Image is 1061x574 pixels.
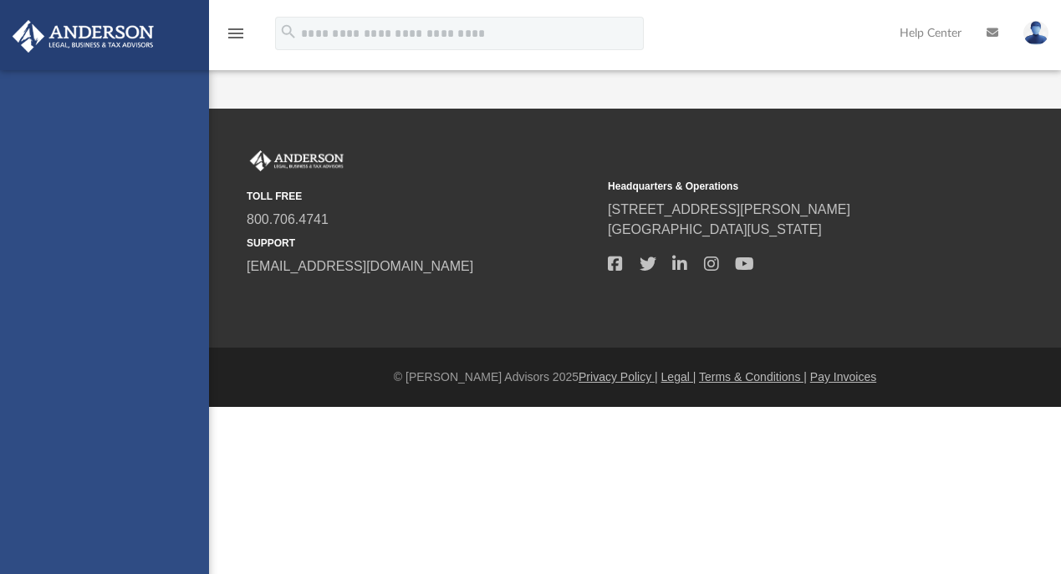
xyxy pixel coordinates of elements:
[810,370,876,384] a: Pay Invoices
[247,212,329,226] a: 800.706.4741
[608,222,822,236] a: [GEOGRAPHIC_DATA][US_STATE]
[608,179,957,194] small: Headquarters & Operations
[608,202,850,216] a: [STREET_ADDRESS][PERSON_NAME]
[209,368,1061,386] div: © [PERSON_NAME] Advisors 2025
[247,189,596,204] small: TOLL FREE
[1023,21,1048,45] img: User Pic
[226,32,246,43] a: menu
[579,370,658,384] a: Privacy Policy |
[699,370,807,384] a: Terms & Conditions |
[279,23,298,41] i: search
[661,370,696,384] a: Legal |
[247,150,347,172] img: Anderson Advisors Platinum Portal
[247,236,596,251] small: SUPPORT
[226,23,246,43] i: menu
[8,20,159,53] img: Anderson Advisors Platinum Portal
[247,259,473,273] a: [EMAIL_ADDRESS][DOMAIN_NAME]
